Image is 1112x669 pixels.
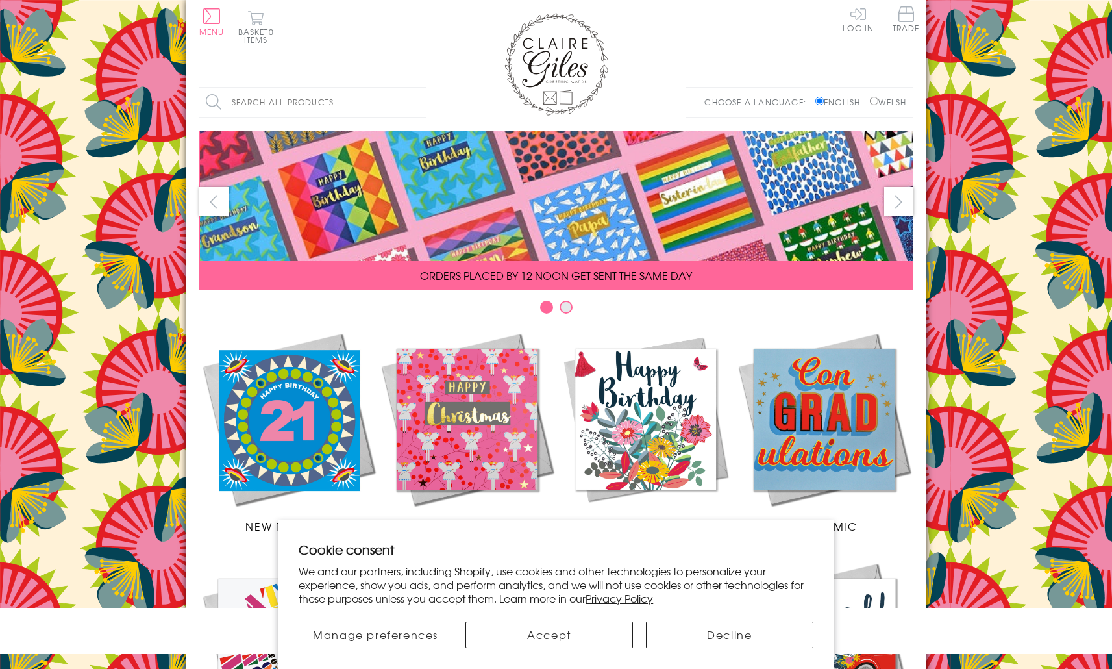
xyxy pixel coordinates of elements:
a: Birthdays [556,330,735,534]
input: Welsh [870,97,878,105]
span: New Releases [245,518,330,534]
span: 0 items [244,26,274,45]
span: Academic [791,518,858,534]
a: New Releases [199,330,378,534]
p: Choose a language: [704,96,813,108]
button: Menu [199,8,225,36]
h2: Cookie consent [299,540,813,559]
a: Academic [735,330,913,534]
button: Decline [646,622,813,648]
button: next [884,187,913,216]
button: Manage preferences [299,622,452,648]
button: Carousel Page 2 [560,301,573,314]
button: prev [199,187,229,216]
label: Welsh [870,96,907,108]
div: Carousel Pagination [199,300,913,320]
button: Carousel Page 1 (Current Slide) [540,301,553,314]
button: Basket0 items [238,10,274,44]
span: Trade [893,6,920,32]
label: English [815,96,867,108]
input: English [815,97,824,105]
span: Manage preferences [313,627,438,642]
span: Christmas [434,518,500,534]
span: Birthdays [614,518,676,534]
a: Trade [893,6,920,34]
span: ORDERS PLACED BY 12 NOON GET SENT THE SAME DAY [420,268,692,283]
button: Accept [465,622,633,648]
a: Christmas [378,330,556,534]
p: We and our partners, including Shopify, use cookies and other technologies to personalize your ex... [299,564,813,605]
input: Search [414,88,426,117]
img: Claire Giles Greetings Cards [504,13,608,116]
a: Privacy Policy [586,590,653,606]
input: Search all products [199,88,426,117]
a: Log In [843,6,874,32]
span: Menu [199,26,225,38]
